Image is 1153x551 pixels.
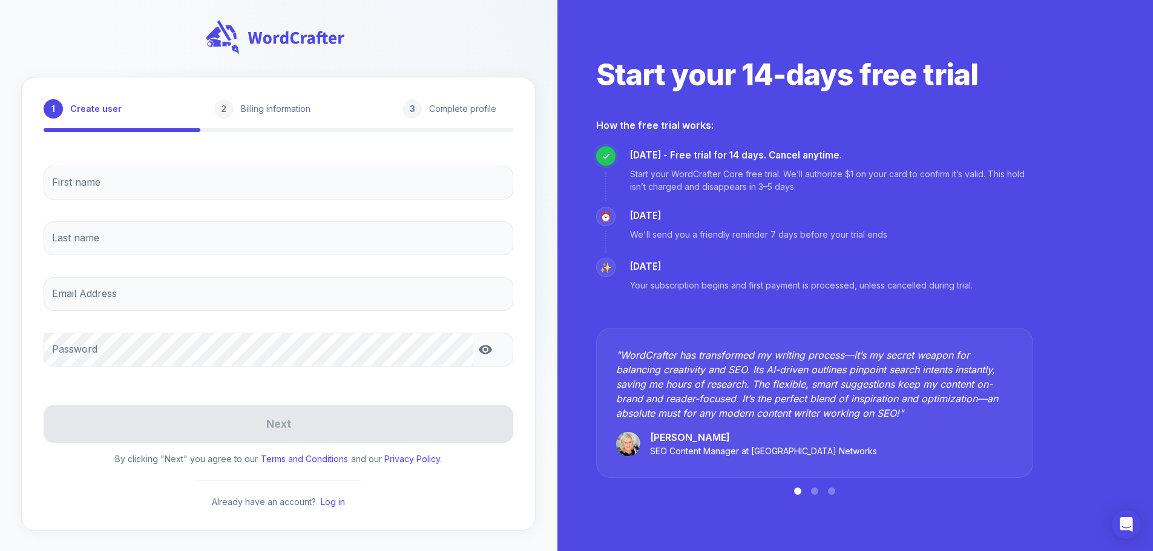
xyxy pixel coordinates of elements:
h2: Start your 14-days free trial [596,56,1033,94]
h2: How the free trial works: [596,119,1033,132]
p: Your subscription begins and first payment is processed, unless cancelled during trial. [630,279,973,292]
div: ⏰ [596,207,616,226]
div: ✓ [596,146,616,166]
div: 2 [214,99,234,119]
p: Start your WordCrafter Core free trial. We’ll authorize $1 on your card to confirm it’s valid. Th... [630,168,1033,193]
p: [PERSON_NAME] [650,430,877,445]
p: [DATE] [630,260,973,274]
p: SEO Content Manager at [GEOGRAPHIC_DATA] Networks [650,445,877,458]
p: Already have an account? [212,495,345,509]
p: Create user [70,102,122,116]
a: Privacy Policy [384,454,440,464]
p: [DATE] [630,209,887,223]
p: We'll send you a friendly reminder 7 days before your trial ends [630,228,887,241]
div: 3 [402,99,422,119]
a: Terms and Conditions [261,454,348,464]
p: Complete profile [429,102,496,116]
div: 1 [44,99,63,119]
div: Open Intercom Messenger [1112,510,1141,539]
p: " WordCrafter has transformed my writing process—it’s my secret weapon for balancing creativity a... [616,348,1013,420]
div: ✨ [596,258,616,277]
p: [DATE] - Free trial for 14 days. Cancel anytime. [630,149,1033,163]
p: By clicking "Next" you agree to our and our . [115,452,442,466]
p: Billing information [241,102,310,116]
img: melanie-kross.jpeg [616,432,640,456]
a: Log in [321,497,345,507]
